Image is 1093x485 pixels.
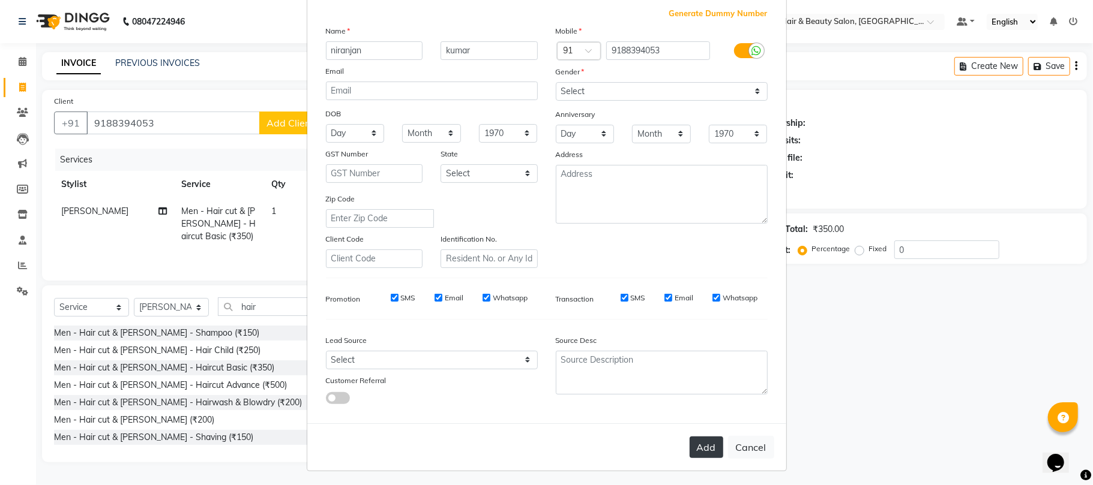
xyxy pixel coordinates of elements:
label: State [441,149,458,159]
input: Last Name [441,41,538,60]
button: Add [690,436,723,458]
input: Mobile [606,41,710,60]
input: Email [326,82,538,100]
label: Email [675,293,693,303]
button: Cancel [728,436,774,459]
iframe: chat widget [1043,437,1081,473]
input: Resident No. or Any Id [441,249,538,268]
label: DOB [326,109,342,119]
label: Address [556,149,583,160]
label: Identification No. [441,234,497,245]
input: First Name [326,41,423,60]
label: Mobile [556,26,582,37]
label: Promotion [326,294,361,305]
input: Enter Zip Code [326,209,434,228]
label: Transaction [556,294,594,305]
input: GST Number [326,164,423,183]
label: Zip Code [326,194,355,204]
label: Lead Source [326,335,367,346]
label: SMS [401,293,415,303]
label: Client Code [326,234,364,245]
label: Gender [556,67,585,77]
span: Generate Dummy Number [669,8,768,20]
label: Email [326,66,345,77]
label: SMS [631,293,645,303]
input: Client Code [326,249,423,268]
label: Anniversary [556,109,595,120]
label: GST Number [326,149,369,159]
label: Name [326,26,351,37]
label: Whatsapp [493,293,528,303]
label: Email [445,293,463,303]
label: Whatsapp [723,293,757,303]
label: Source Desc [556,335,597,346]
label: Customer Referral [326,375,387,386]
